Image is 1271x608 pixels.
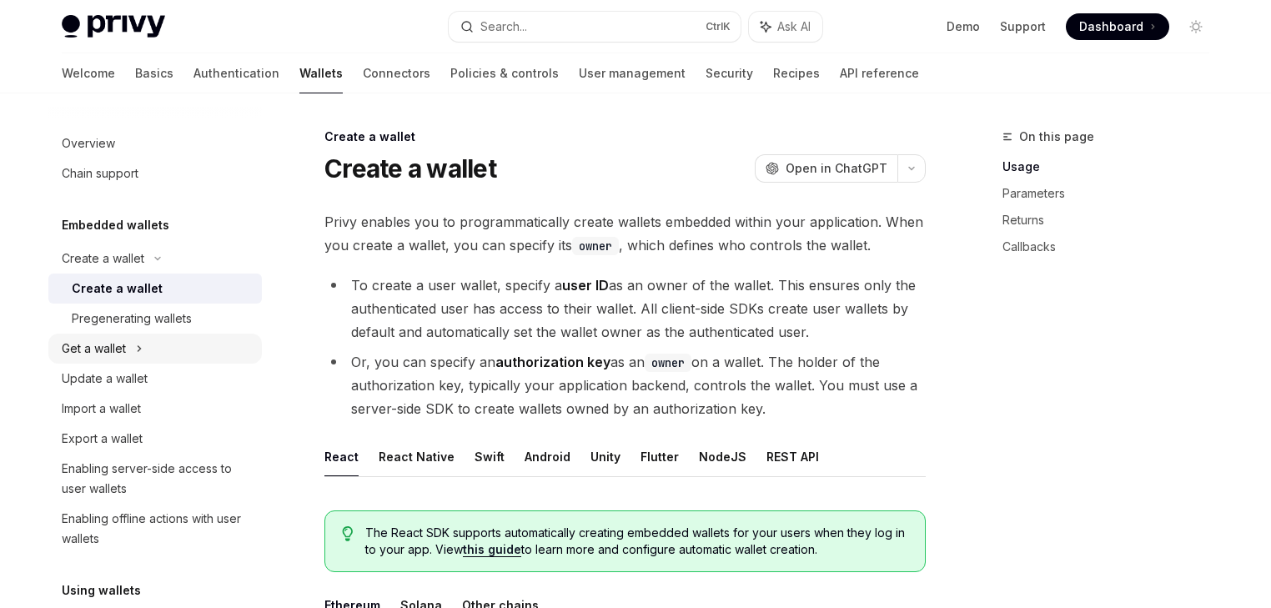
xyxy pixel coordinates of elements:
[450,53,559,93] a: Policies & controls
[48,454,262,504] a: Enabling server-side access to user wallets
[324,350,926,420] li: Or, you can specify an as an on a wallet. The holder of the authorization key, typically your app...
[379,437,455,476] button: React Native
[1019,127,1094,147] span: On this page
[48,424,262,454] a: Export a wallet
[706,53,753,93] a: Security
[62,249,144,269] div: Create a wallet
[62,339,126,359] div: Get a wallet
[480,17,527,37] div: Search...
[62,53,115,93] a: Welcome
[1002,153,1223,180] a: Usage
[699,437,746,476] button: NodeJS
[62,369,148,389] div: Update a wallet
[495,354,610,370] strong: authorization key
[766,437,819,476] button: REST API
[62,580,141,600] h5: Using wallets
[62,399,141,419] div: Import a wallet
[1002,234,1223,260] a: Callbacks
[72,279,163,299] div: Create a wallet
[590,437,620,476] button: Unity
[525,437,570,476] button: Android
[641,437,679,476] button: Flutter
[947,18,980,35] a: Demo
[449,12,741,42] button: Search...CtrlK
[579,53,686,93] a: User management
[48,394,262,424] a: Import a wallet
[342,526,354,541] svg: Tip
[645,354,691,372] code: owner
[72,309,192,329] div: Pregenerating wallets
[363,53,430,93] a: Connectors
[365,525,908,558] span: The React SDK supports automatically creating embedded wallets for your users when they log in to...
[135,53,173,93] a: Basics
[48,274,262,304] a: Create a wallet
[1079,18,1143,35] span: Dashboard
[572,237,619,255] code: owner
[840,53,919,93] a: API reference
[324,210,926,257] span: Privy enables you to programmatically create wallets embedded within your application. When you c...
[773,53,820,93] a: Recipes
[48,304,262,334] a: Pregenerating wallets
[62,133,115,153] div: Overview
[324,437,359,476] button: React
[777,18,811,35] span: Ask AI
[749,12,822,42] button: Ask AI
[475,437,505,476] button: Swift
[324,153,496,183] h1: Create a wallet
[48,128,262,158] a: Overview
[193,53,279,93] a: Authentication
[62,509,252,549] div: Enabling offline actions with user wallets
[62,163,138,183] div: Chain support
[299,53,343,93] a: Wallets
[786,160,887,177] span: Open in ChatGPT
[1066,13,1169,40] a: Dashboard
[1002,180,1223,207] a: Parameters
[324,274,926,344] li: To create a user wallet, specify a as an owner of the wallet. This ensures only the authenticated...
[48,504,262,554] a: Enabling offline actions with user wallets
[562,277,609,294] strong: user ID
[48,158,262,188] a: Chain support
[324,128,926,145] div: Create a wallet
[48,364,262,394] a: Update a wallet
[1002,207,1223,234] a: Returns
[1000,18,1046,35] a: Support
[62,459,252,499] div: Enabling server-side access to user wallets
[1183,13,1209,40] button: Toggle dark mode
[755,154,897,183] button: Open in ChatGPT
[62,215,169,235] h5: Embedded wallets
[62,429,143,449] div: Export a wallet
[706,20,731,33] span: Ctrl K
[62,15,165,38] img: light logo
[463,542,521,557] a: this guide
